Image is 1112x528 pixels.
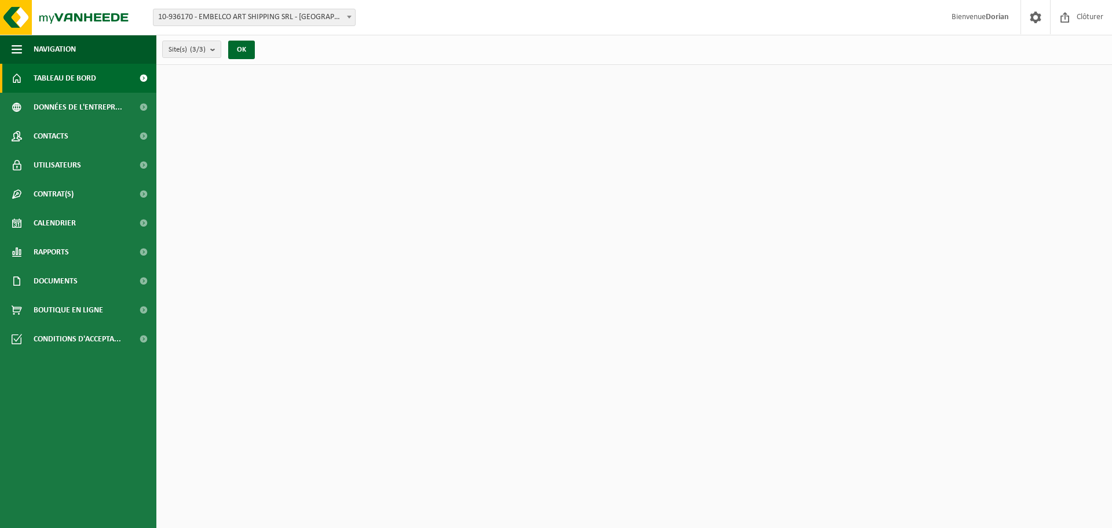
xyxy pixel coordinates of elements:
[986,13,1009,21] strong: Dorian
[190,46,206,53] count: (3/3)
[34,93,122,122] span: Données de l'entrepr...
[34,122,68,151] span: Contacts
[153,9,355,26] span: 10-936170 - EMBELCO ART SHIPPING SRL - ETTERBEEK
[34,296,103,325] span: Boutique en ligne
[153,9,356,26] span: 10-936170 - EMBELCO ART SHIPPING SRL - ETTERBEEK
[34,151,81,180] span: Utilisateurs
[34,325,121,354] span: Conditions d'accepta...
[34,267,78,296] span: Documents
[34,238,69,267] span: Rapports
[34,209,76,238] span: Calendrier
[34,180,74,209] span: Contrat(s)
[162,41,221,58] button: Site(s)(3/3)
[228,41,255,59] button: OK
[169,41,206,59] span: Site(s)
[34,35,76,64] span: Navigation
[34,64,96,93] span: Tableau de bord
